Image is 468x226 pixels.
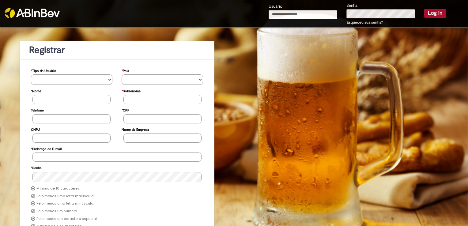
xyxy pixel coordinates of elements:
[31,66,56,75] label: Tipo de Usuário
[31,163,42,172] label: Senha
[36,186,80,191] label: Mínimo de 10 caracteres.
[122,125,149,134] label: Nome da Empresa
[5,8,60,18] img: ABInbev-white.png
[122,105,129,114] label: CPF
[36,217,97,221] label: Pelo menos um caractere especial.
[36,209,77,214] label: Pelo menos um número.
[31,105,44,114] label: Telefone
[424,9,446,17] button: Log in
[31,86,41,95] label: Nome
[122,66,129,75] label: País
[36,194,94,199] label: Pelo menos uma letra maiúscula.
[31,125,40,134] label: CNPJ
[347,20,383,25] a: Esqueceu sua senha?
[346,3,357,9] label: Senha
[31,144,62,153] label: Endereço de E-mail
[36,201,94,206] label: Pelo menos uma letra minúscula.
[122,86,141,95] label: Sobrenome
[269,4,282,9] label: Usuário
[29,45,205,55] h1: Registrar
